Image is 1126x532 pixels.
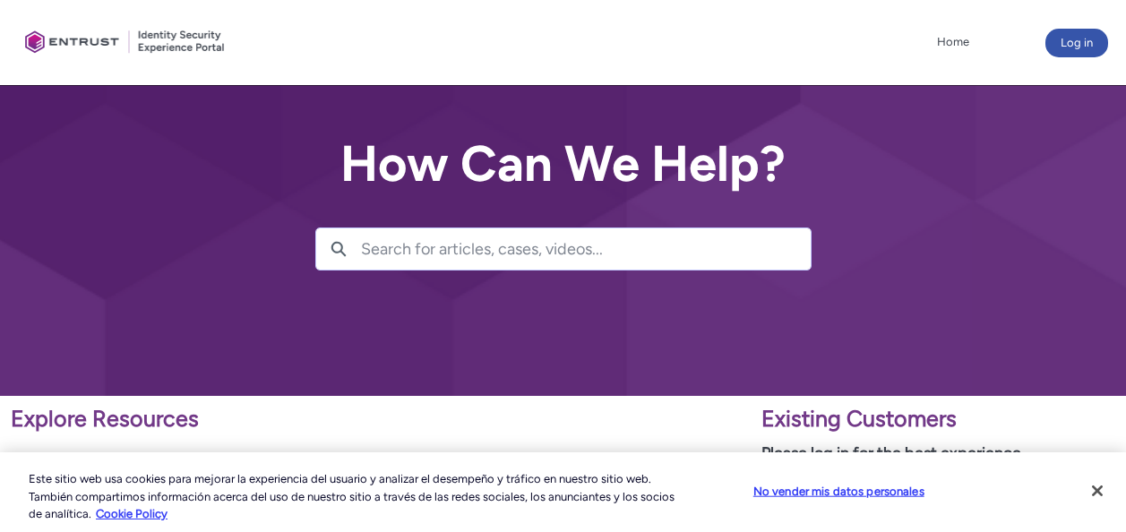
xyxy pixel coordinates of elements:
[315,136,812,192] h2: How Can We Help?
[933,29,974,56] a: Home
[316,228,361,270] button: Search
[11,402,740,436] p: Explore Resources
[96,507,168,520] a: Más información sobre su privacidad, se abre en una nueva pestaña
[1078,471,1117,511] button: Cerrar
[29,470,675,523] div: Este sitio web usa cookies para mejorar la experiencia del usuario y analizar el desempeño y tráf...
[361,228,811,270] input: Search for articles, cases, videos...
[761,402,1115,436] p: Existing Customers
[1045,29,1108,57] button: Log in
[753,473,924,509] button: No vender mis datos personales
[761,442,1115,466] p: Please log in for the best experience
